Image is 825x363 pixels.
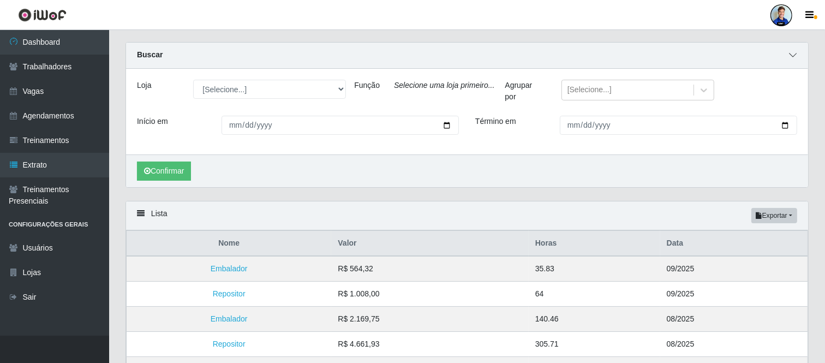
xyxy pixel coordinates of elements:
div: Lista [126,201,808,230]
label: Término em [475,116,516,127]
label: Início em [137,116,168,127]
td: 35.83 [529,256,660,282]
a: Embalador [211,314,248,323]
a: Repositor [213,340,246,348]
td: R$ 564,32 [331,256,529,282]
input: 00/00/0000 [222,116,459,135]
label: Loja [137,80,151,91]
label: Agrupar por [505,80,545,103]
a: Repositor [213,289,246,298]
input: 00/00/0000 [560,116,797,135]
strong: Buscar [137,50,163,59]
td: 08/2025 [660,307,808,332]
a: Embalador [211,264,248,273]
img: CoreUI Logo [18,8,67,22]
button: Exportar [751,208,797,223]
td: R$ 1.008,00 [331,282,529,307]
th: Valor [331,231,529,257]
td: 08/2025 [660,332,808,357]
th: Data [660,231,808,257]
td: 64 [529,282,660,307]
td: R$ 4.661,93 [331,332,529,357]
td: 305.71 [529,332,660,357]
td: 09/2025 [660,282,808,307]
div: [Selecione...] [567,85,612,96]
td: 140.46 [529,307,660,332]
th: Nome [127,231,332,257]
button: Confirmar [137,162,191,181]
th: Horas [529,231,660,257]
td: 09/2025 [660,256,808,282]
i: Selecione uma loja primeiro... [394,81,494,90]
td: R$ 2.169,75 [331,307,529,332]
label: Função [354,80,380,91]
